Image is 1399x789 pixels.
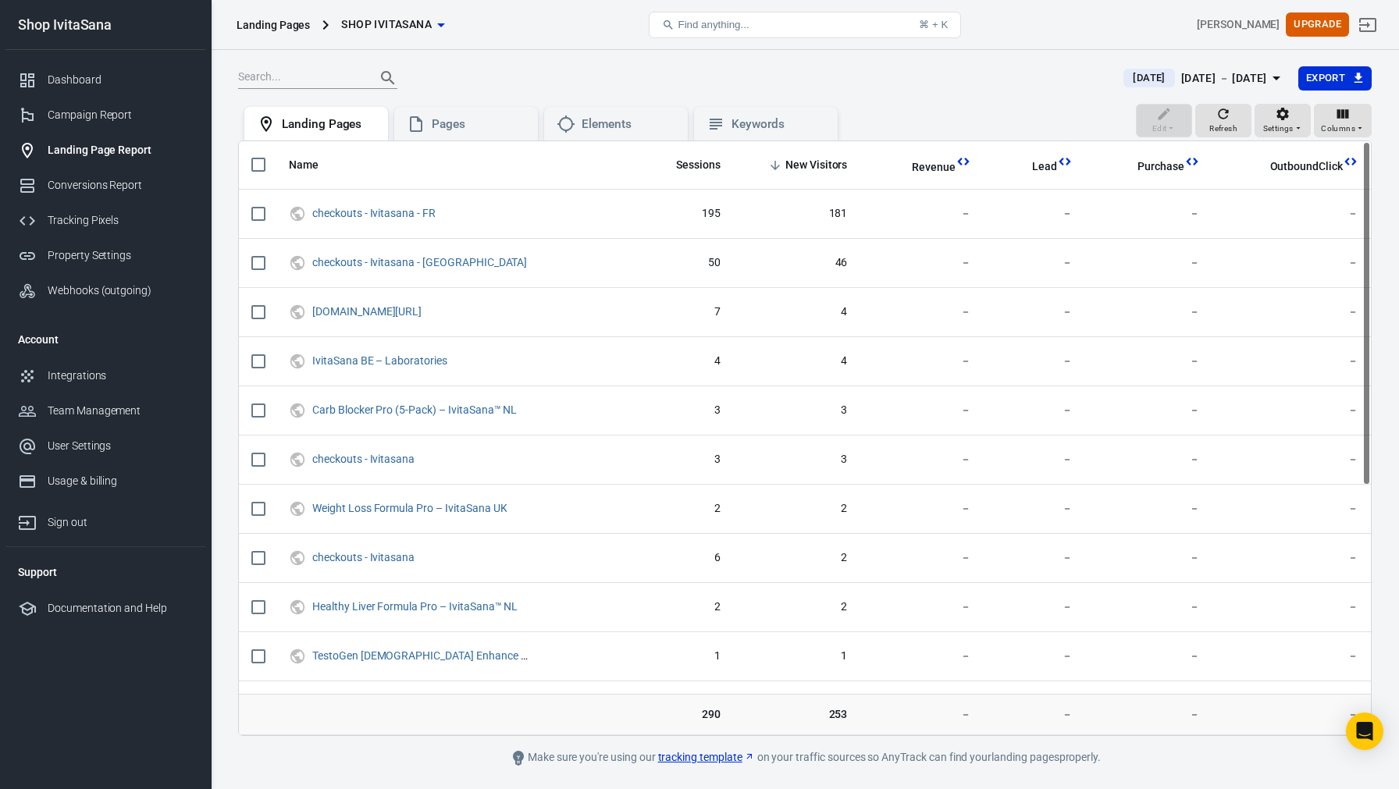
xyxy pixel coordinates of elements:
button: Upgrade [1286,12,1349,37]
span: － [872,452,970,467]
a: checkouts - Ivitasana - [GEOGRAPHIC_DATA] [312,256,527,268]
span: Shop IvitaSana [341,15,432,34]
span: － [872,649,970,664]
span: 4 [639,354,721,369]
a: Sign out [5,499,205,540]
span: ivitasana.com/ [312,306,424,317]
span: 3 [639,403,721,418]
span: － [1098,452,1200,467]
div: Make sure you're using our on your traffic sources so AnyTrack can find your landing pages properly. [454,748,1156,767]
div: Integrations [48,368,193,384]
button: Export [1298,66,1372,91]
span: － [996,304,1073,320]
span: Purchase [1137,159,1184,175]
div: Landing Pages [282,116,376,133]
svg: This column is calculated from AnyTrack real-time data [956,154,971,169]
span: － [1098,501,1200,517]
div: User Settings [48,438,193,454]
span: OutboundClick [1250,159,1343,175]
span: 4 [746,304,848,320]
div: Pages [432,116,525,133]
span: － [1225,354,1358,369]
span: Total revenue calculated by AnyTrack. [912,158,956,176]
span: 2 [746,550,848,566]
a: Landing Page Report [5,133,205,168]
span: － [1098,706,1200,722]
span: － [1225,255,1358,271]
span: － [996,501,1073,517]
span: Find anything... [678,19,749,30]
span: － [1225,501,1358,517]
a: [DOMAIN_NAME][URL] [312,305,422,318]
span: New Visitors [765,158,848,173]
span: Purchase [1117,159,1184,175]
span: － [872,255,970,271]
a: Webhooks (outgoing) [5,273,205,308]
svg: UTM & Web Traffic [289,549,306,567]
a: IvitaSana BE – Laboratories [312,354,447,367]
svg: UTM & Web Traffic [289,352,306,371]
span: 50 [639,255,721,271]
a: tracking template [658,749,755,766]
span: － [996,255,1073,271]
span: － [1098,206,1200,222]
div: scrollable content [239,141,1371,735]
div: Open Intercom Messenger [1346,713,1383,750]
a: Conversions Report [5,168,205,203]
span: － [1098,599,1200,615]
span: 195 [639,206,721,222]
span: － [1225,550,1358,566]
span: 2 [746,501,848,517]
span: － [872,206,970,222]
span: － [872,599,970,615]
button: Columns [1314,104,1372,138]
a: Carb Blocker Pro (5-Pack) – IvitaSana™ NL [312,403,517,416]
button: Shop IvitaSana [335,10,450,39]
span: 253 [746,706,848,722]
span: 181 [746,206,848,222]
div: [DATE] － [DATE] [1181,69,1267,88]
div: Usage & billing [48,473,193,489]
div: Team Management [48,403,193,419]
span: － [1098,354,1200,369]
li: Account [5,321,205,358]
div: Property Settings [48,247,193,264]
span: Lead [1032,159,1057,175]
a: checkouts - Ivitasana [312,551,415,563]
span: New Visitors [785,158,848,173]
span: 3 [639,452,721,467]
span: － [872,550,970,566]
div: Elements [582,116,675,133]
span: Total revenue calculated by AnyTrack. [892,158,956,176]
button: Refresh [1195,104,1251,138]
svg: UTM & Web Traffic [289,647,306,666]
span: － [996,354,1073,369]
li: Support [5,553,205,591]
button: Find anything...⌘ + K [649,12,961,38]
a: Healthy Liver Formula Pro – IvitaSana™ NL [312,600,518,613]
span: － [1098,550,1200,566]
span: － [996,706,1073,722]
div: Campaign Report [48,107,193,123]
svg: UTM & Web Traffic [289,254,306,272]
div: ⌘ + K [919,19,948,30]
span: 46 [746,255,848,271]
span: 2 [746,599,848,615]
div: Keywords [732,116,825,133]
span: － [1225,403,1358,418]
span: 2 [639,501,721,517]
a: TestoGen [DEMOGRAPHIC_DATA] Enhance Pro – IvitaSana™ NL [312,649,618,662]
a: Team Management [5,393,205,428]
span: 1 [746,649,848,664]
span: 2 [639,599,721,615]
span: － [1225,649,1358,664]
span: 3 [746,403,848,418]
a: User Settings [5,428,205,464]
svg: UTM & Web Traffic [289,401,306,420]
div: Documentation and Help [48,600,193,617]
svg: UTM & Web Traffic [289,204,306,223]
button: Settings [1255,104,1311,138]
span: Name [289,158,339,173]
span: Lead [1012,159,1057,175]
svg: UTM & Web Traffic [289,303,306,322]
